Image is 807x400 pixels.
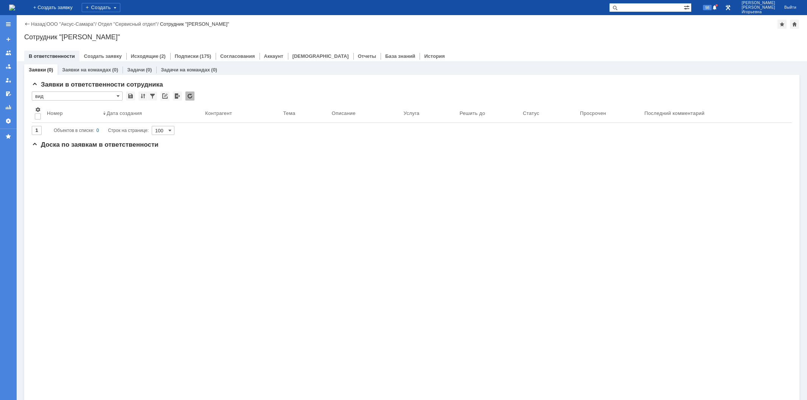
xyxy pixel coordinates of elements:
[358,53,376,59] a: Отчеты
[32,141,159,148] span: Доска по заявкам в ответственности
[84,53,122,59] a: Создать заявку
[112,67,118,73] div: (0)
[98,21,157,27] a: Отдел "Сервисный отдел"
[173,91,182,101] div: Экспорт списка
[520,104,577,123] th: Статус
[31,21,45,27] a: Назад
[138,91,148,101] div: Сортировка...
[185,91,194,101] div: Обновлять список
[47,110,63,116] div: Номер
[644,110,704,116] div: Последний комментарий
[131,53,159,59] a: Исходящие
[175,53,199,59] a: Подписки
[523,110,539,116] div: Статус
[684,3,691,11] span: Расширенный поиск
[460,110,485,116] div: Решить до
[148,91,157,101] div: Фильтрация...
[47,21,98,27] div: /
[580,110,606,116] div: Просрочен
[200,53,211,59] div: (175)
[47,21,95,27] a: ООО "Аксус-Самара"
[47,67,53,73] div: (0)
[424,53,445,59] a: История
[283,110,295,116] div: Тема
[205,110,232,116] div: Контрагент
[45,21,46,26] div: |
[29,67,46,73] a: Заявки
[723,3,732,12] a: Перейти в интерфейс администратора
[292,53,349,59] a: [DEMOGRAPHIC_DATA]
[2,88,14,100] a: Мои согласования
[2,74,14,86] a: Мои заявки
[62,67,111,73] a: Заявки на командах
[220,53,255,59] a: Согласования
[401,104,457,123] th: Услуга
[160,21,229,27] div: Сотрудник "[PERSON_NAME]"
[790,20,799,29] div: Сделать домашней страницей
[742,1,775,5] span: [PERSON_NAME]
[29,53,75,59] a: В ответственности
[777,20,787,29] div: Добавить в избранное
[100,104,202,123] th: Дата создания
[82,3,120,12] div: Создать
[742,5,775,10] span: [PERSON_NAME]
[9,5,15,11] img: logo
[160,91,169,101] div: Скопировать ссылку на список
[127,67,145,73] a: Задачи
[703,5,712,10] span: 98
[146,67,152,73] div: (0)
[107,110,142,116] div: Дата создания
[2,60,14,73] a: Заявки в моей ответственности
[44,104,100,123] th: Номер
[742,10,775,14] span: Игорьевна
[385,53,415,59] a: База знаний
[161,67,210,73] a: Задачи на командах
[264,53,283,59] a: Аккаунт
[404,110,420,116] div: Услуга
[2,115,14,127] a: Настройки
[332,110,356,116] div: Описание
[160,53,166,59] div: (2)
[96,126,99,135] div: 0
[24,33,799,41] div: Сотрудник "[PERSON_NAME]"
[98,21,160,27] div: /
[2,47,14,59] a: Заявки на командах
[35,107,41,113] span: Настройки
[202,104,280,123] th: Контрагент
[32,81,163,88] span: Заявки в ответственности сотрудника
[2,33,14,45] a: Создать заявку
[280,104,328,123] th: Тема
[2,101,14,113] a: Отчеты
[126,91,135,101] div: Сохранить вид
[211,67,217,73] div: (0)
[54,126,149,135] i: Строк на странице:
[9,5,15,11] a: Перейти на домашнюю страницу
[54,128,94,133] span: Объектов в списке:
